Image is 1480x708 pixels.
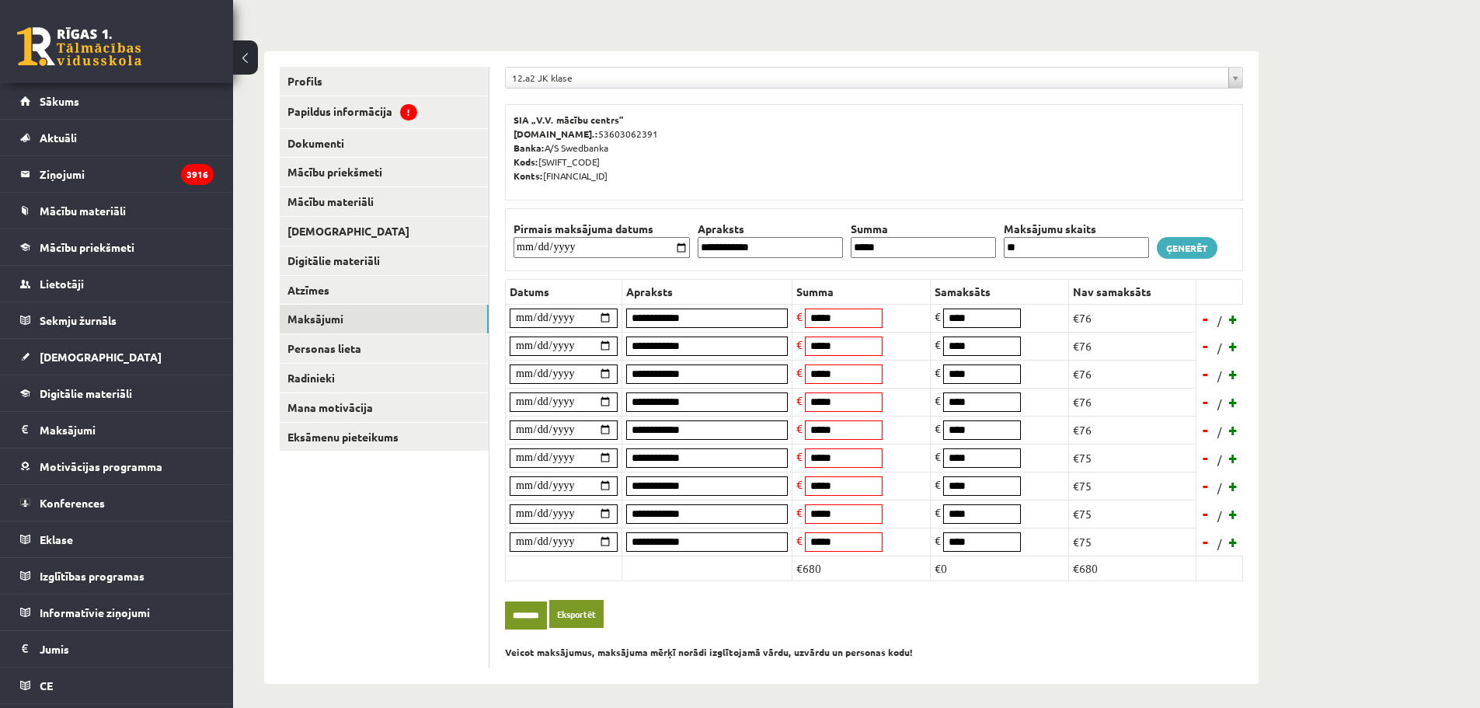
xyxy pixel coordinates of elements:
a: + [1226,418,1241,441]
span: Aktuāli [40,131,77,145]
span: € [796,309,803,323]
span: € [796,421,803,435]
span: / [1216,396,1224,412]
a: CE [20,668,214,703]
a: Mācību materiāli [20,193,214,228]
a: Papildus informācija! [280,96,489,128]
span: € [796,449,803,463]
span: Digitālie materiāli [40,386,132,400]
a: Atzīmes [280,276,489,305]
th: Summa [792,279,931,304]
a: Mācību materiāli [280,187,489,216]
span: € [796,365,803,379]
td: €76 [1069,304,1196,332]
span: Eklase [40,532,73,546]
legend: Ziņojumi [40,156,214,192]
a: - [1198,307,1214,330]
a: Ziņojumi3916 [20,156,214,192]
td: €75 [1069,500,1196,528]
a: Motivācijas programma [20,448,214,484]
a: Rīgas 1. Tālmācības vidusskola [17,27,141,66]
span: € [935,393,941,407]
a: Sekmju žurnāls [20,302,214,338]
a: Personas lieta [280,334,489,363]
a: Aktuāli [20,120,214,155]
td: €76 [1069,388,1196,416]
span: € [935,449,941,463]
td: €680 [1069,556,1196,581]
b: Veicot maksājumus, maksājuma mērķī norādi izglītojamā vārdu, uzvārdu un personas kodu! [505,646,913,658]
span: € [935,533,941,547]
a: + [1226,446,1241,469]
a: - [1198,530,1214,553]
a: Eksportēt [549,600,604,629]
th: Nav samaksāts [1069,279,1196,304]
a: [DEMOGRAPHIC_DATA] [280,217,489,246]
span: / [1216,452,1224,468]
a: Izglītības programas [20,558,214,594]
i: 3916 [181,164,214,185]
a: Eksāmenu pieteikums [280,423,489,452]
th: Maksājumu skaits [1000,221,1153,237]
span: / [1216,535,1224,552]
a: Konferences [20,485,214,521]
a: + [1226,474,1241,497]
th: Samaksāts [931,279,1069,304]
a: Eklase [20,521,214,557]
th: Pirmais maksājuma datums [510,221,694,237]
span: Izglītības programas [40,569,145,583]
p: 53603062391 A/S Swedbanka [SWIFT_CODE] [FINANCIAL_ID] [514,113,1234,183]
a: [DEMOGRAPHIC_DATA] [20,339,214,375]
span: Motivācijas programma [40,459,162,473]
a: + [1226,334,1241,357]
span: Jumis [40,642,69,656]
td: €76 [1069,360,1196,388]
b: [DOMAIN_NAME].: [514,127,598,140]
a: Lietotāji [20,266,214,302]
a: Informatīvie ziņojumi [20,595,214,630]
td: €75 [1069,444,1196,472]
td: €680 [792,556,931,581]
a: + [1226,502,1241,525]
span: 12.a2 JK klase [512,68,1222,88]
a: - [1198,334,1214,357]
a: Profils [280,67,489,96]
td: €76 [1069,332,1196,360]
span: / [1216,424,1224,440]
span: Mācību materiāli [40,204,126,218]
b: Banka: [514,141,545,154]
b: Kods: [514,155,538,168]
span: € [935,365,941,379]
td: €76 [1069,416,1196,444]
a: Mana motivācija [280,393,489,422]
span: € [935,421,941,435]
a: - [1198,362,1214,385]
span: Lietotāji [40,277,84,291]
span: ! [400,104,417,120]
a: Sākums [20,83,214,119]
td: €75 [1069,472,1196,500]
span: € [796,337,803,351]
span: Konferences [40,496,105,510]
a: Digitālie materiāli [280,246,489,275]
b: Konts: [514,169,543,182]
a: Dokumenti [280,129,489,158]
span: € [796,477,803,491]
a: Mācību priekšmeti [20,229,214,265]
span: € [935,309,941,323]
span: € [935,337,941,351]
a: - [1198,474,1214,497]
span: Informatīvie ziņojumi [40,605,150,619]
span: / [1216,312,1224,329]
th: Apraksts [694,221,847,237]
span: € [935,505,941,519]
th: Apraksts [622,279,792,304]
a: - [1198,446,1214,469]
a: + [1226,390,1241,413]
a: + [1226,307,1241,330]
span: Sākums [40,94,79,108]
a: 12.a2 JK klase [506,68,1242,88]
td: €75 [1069,528,1196,556]
span: / [1216,480,1224,496]
legend: Maksājumi [40,412,214,448]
